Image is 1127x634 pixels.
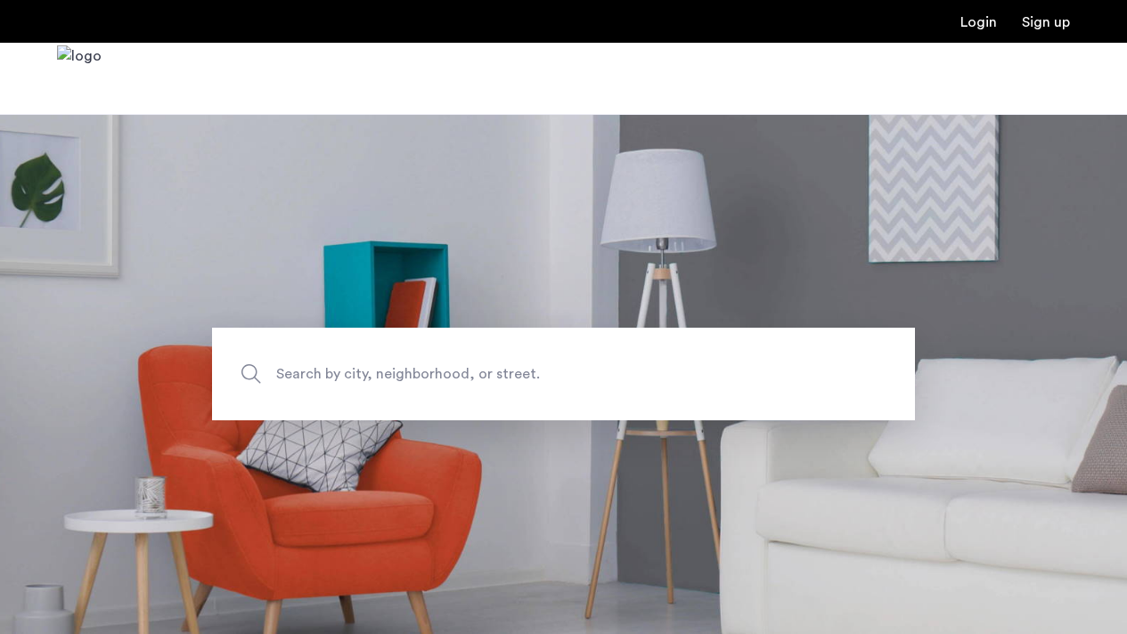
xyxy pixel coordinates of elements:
[57,45,102,112] a: Cazamio Logo
[1022,15,1070,29] a: Registration
[57,45,102,112] img: logo
[960,15,997,29] a: Login
[212,328,915,420] input: Apartment Search
[276,362,768,386] span: Search by city, neighborhood, or street.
